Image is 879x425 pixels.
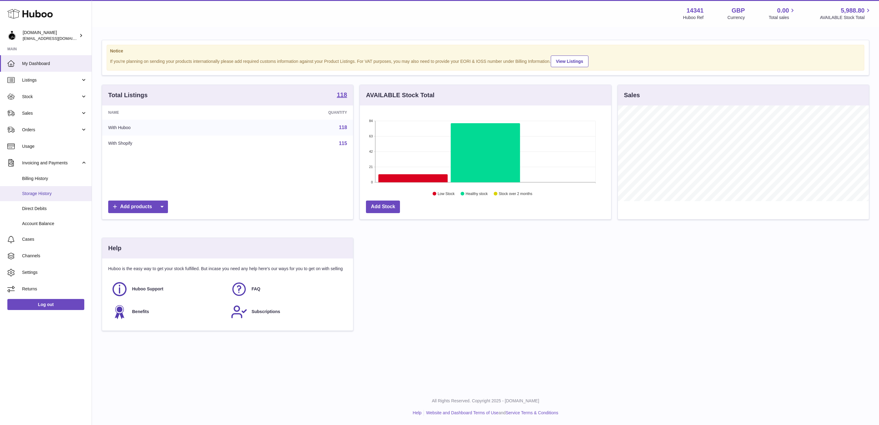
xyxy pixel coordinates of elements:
[22,206,87,212] span: Direct Debits
[841,6,865,15] span: 5,988.80
[466,192,488,196] text: Healthy stock
[769,15,796,21] span: Total sales
[102,136,238,151] td: With Shopify
[231,304,344,320] a: Subscriptions
[22,253,87,259] span: Channels
[687,6,704,15] strong: 14341
[7,299,84,310] a: Log out
[337,92,347,99] a: 118
[22,236,87,242] span: Cases
[22,160,81,166] span: Invoicing and Payments
[683,15,704,21] div: Huboo Ref
[820,6,872,21] a: 5,988.80 AVAILABLE Stock Total
[339,141,347,146] a: 115
[111,304,225,320] a: Benefits
[499,192,532,196] text: Stock over 2 months
[97,398,874,404] p: All Rights Reserved. Copyright 2025 - [DOMAIN_NAME]
[22,191,87,197] span: Storage History
[252,286,261,292] span: FAQ
[22,77,81,83] span: Listings
[820,15,872,21] span: AVAILABLE Stock Total
[231,281,344,297] a: FAQ
[366,201,400,213] a: Add Stock
[366,91,434,99] h3: AVAILABLE Stock Total
[369,119,373,123] text: 84
[108,244,121,252] h3: Help
[23,30,78,41] div: [DOMAIN_NAME]
[624,91,640,99] h3: Sales
[339,125,347,130] a: 118
[110,48,861,54] strong: Notice
[102,120,238,136] td: With Huboo
[108,91,148,99] h3: Total Listings
[22,270,87,275] span: Settings
[132,286,163,292] span: Huboo Support
[426,410,498,415] a: Website and Dashboard Terms of Use
[110,55,861,67] div: If you're planning on sending your products internationally please add required customs informati...
[371,180,373,184] text: 0
[102,105,238,120] th: Name
[413,410,422,415] a: Help
[777,6,789,15] span: 0.00
[369,150,373,153] text: 42
[337,92,347,98] strong: 118
[769,6,796,21] a: 0.00 Total sales
[438,192,455,196] text: Low Stock
[506,410,558,415] a: Service Terms & Conditions
[22,127,81,133] span: Orders
[728,15,745,21] div: Currency
[23,36,90,41] span: [EMAIL_ADDRESS][DOMAIN_NAME]
[369,165,373,169] text: 21
[108,201,168,213] a: Add products
[7,31,17,40] img: internalAdmin-14341@internal.huboo.com
[252,309,280,315] span: Subscriptions
[551,56,588,67] a: View Listings
[132,309,149,315] span: Benefits
[369,134,373,138] text: 63
[22,221,87,227] span: Account Balance
[238,105,353,120] th: Quantity
[22,176,87,182] span: Billing History
[22,61,87,67] span: My Dashboard
[111,281,225,297] a: Huboo Support
[108,266,347,272] p: Huboo is the easy way to get your stock fulfilled. But incase you need any help here's our ways f...
[22,286,87,292] span: Returns
[22,110,81,116] span: Sales
[424,410,558,416] li: and
[22,144,87,149] span: Usage
[22,94,81,100] span: Stock
[732,6,745,15] strong: GBP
